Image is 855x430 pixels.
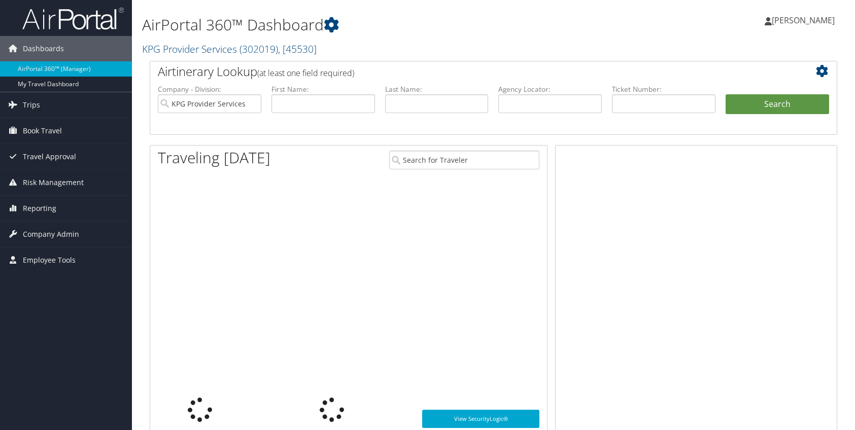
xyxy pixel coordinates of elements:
[612,84,715,94] label: Ticket Number:
[23,144,76,169] span: Travel Approval
[271,84,375,94] label: First Name:
[23,36,64,61] span: Dashboards
[765,5,845,35] a: [PERSON_NAME]
[142,42,317,56] a: KPG Provider Services
[23,118,62,144] span: Book Travel
[23,222,79,247] span: Company Admin
[240,42,278,56] span: ( 302019 )
[23,196,56,221] span: Reporting
[278,42,317,56] span: , [ 45530 ]
[22,7,124,30] img: airportal-logo.png
[142,14,610,35] h1: AirPortal 360™ Dashboard
[23,170,84,195] span: Risk Management
[422,410,539,428] a: View SecurityLogic®
[385,84,489,94] label: Last Name:
[389,151,539,169] input: Search for Traveler
[158,84,261,94] label: Company - Division:
[23,92,40,118] span: Trips
[772,15,835,26] span: [PERSON_NAME]
[257,67,354,79] span: (at least one field required)
[158,147,270,168] h1: Traveling [DATE]
[498,84,602,94] label: Agency Locator:
[726,94,829,115] button: Search
[158,63,772,80] h2: Airtinerary Lookup
[23,247,76,273] span: Employee Tools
